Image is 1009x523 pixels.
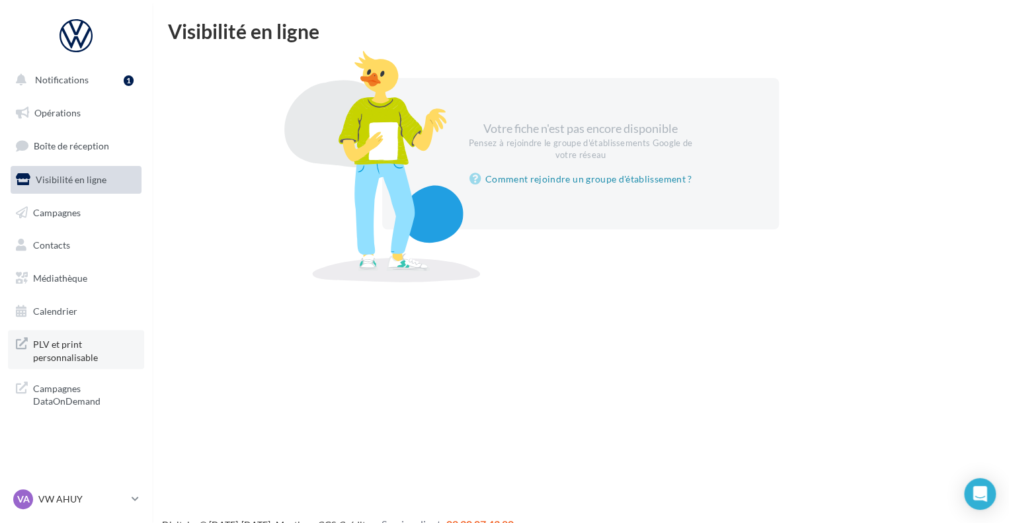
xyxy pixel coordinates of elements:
[8,298,144,325] a: Calendrier
[34,140,109,151] span: Boîte de réception
[8,264,144,292] a: Médiathèque
[11,487,141,512] a: VA VW AHUY
[8,199,144,227] a: Campagnes
[33,335,136,364] span: PLV et print personnalisable
[36,174,106,185] span: Visibilité en ligne
[8,166,144,194] a: Visibilité en ligne
[34,107,81,118] span: Opérations
[8,66,139,94] button: Notifications 1
[469,171,692,187] a: Comment rejoindre un groupe d'établissement ?
[33,239,70,251] span: Contacts
[124,75,134,86] div: 1
[8,330,144,369] a: PLV et print personnalisable
[38,493,126,506] p: VW AHUY
[168,21,993,41] div: Visibilité en ligne
[8,231,144,259] a: Contacts
[467,138,694,161] div: Pensez à rejoindre le groupe d'établissements Google de votre réseau
[17,493,30,506] span: VA
[33,272,87,284] span: Médiathèque
[8,99,144,127] a: Opérations
[467,120,694,161] div: Votre fiche n'est pas encore disponible
[33,305,77,317] span: Calendrier
[964,478,996,510] div: Open Intercom Messenger
[35,74,89,85] span: Notifications
[8,374,144,413] a: Campagnes DataOnDemand
[33,380,136,408] span: Campagnes DataOnDemand
[8,132,144,160] a: Boîte de réception
[33,206,81,218] span: Campagnes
